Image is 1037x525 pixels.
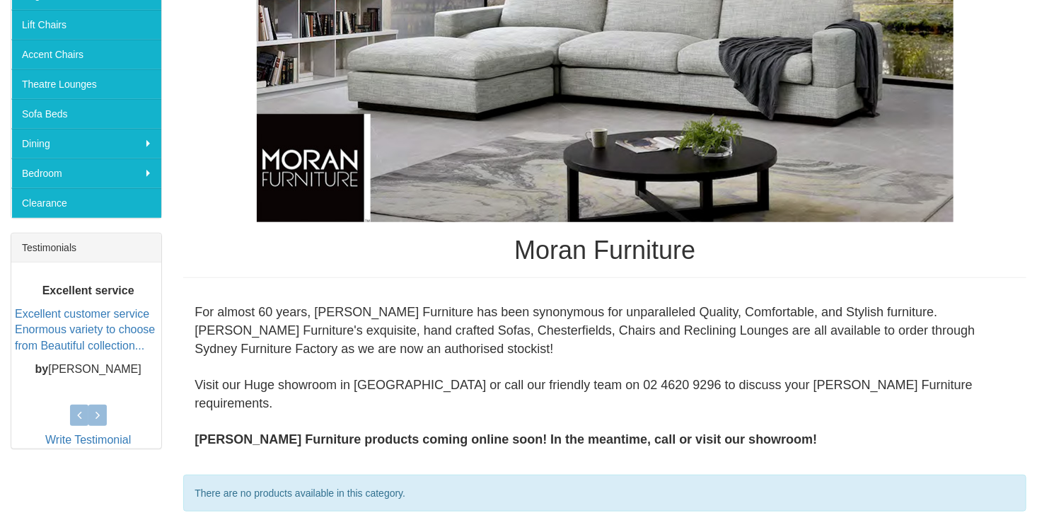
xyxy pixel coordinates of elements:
[15,307,155,352] a: Excellent customer service Enormous variety to choose from Beautiful collection...
[11,188,161,218] a: Clearance
[183,292,1026,461] div: For almost 60 years, [PERSON_NAME] Furniture has been synonymous for unparalleled Quality, Comfor...
[11,10,161,40] a: Lift Chairs
[195,432,817,446] b: [PERSON_NAME] Furniture products coming online soon! In the meantime, call or visit our showroom!
[183,236,1026,265] h1: Moran Furniture
[11,99,161,129] a: Sofa Beds
[11,129,161,158] a: Dining
[15,362,161,378] p: [PERSON_NAME]
[35,363,49,375] b: by
[11,233,161,262] div: Testimonials
[11,158,161,188] a: Bedroom
[11,40,161,69] a: Accent Chairs
[45,434,131,446] a: Write Testimonial
[42,284,134,296] b: Excellent service
[11,69,161,99] a: Theatre Lounges
[183,475,1026,512] div: There are no products available in this category.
